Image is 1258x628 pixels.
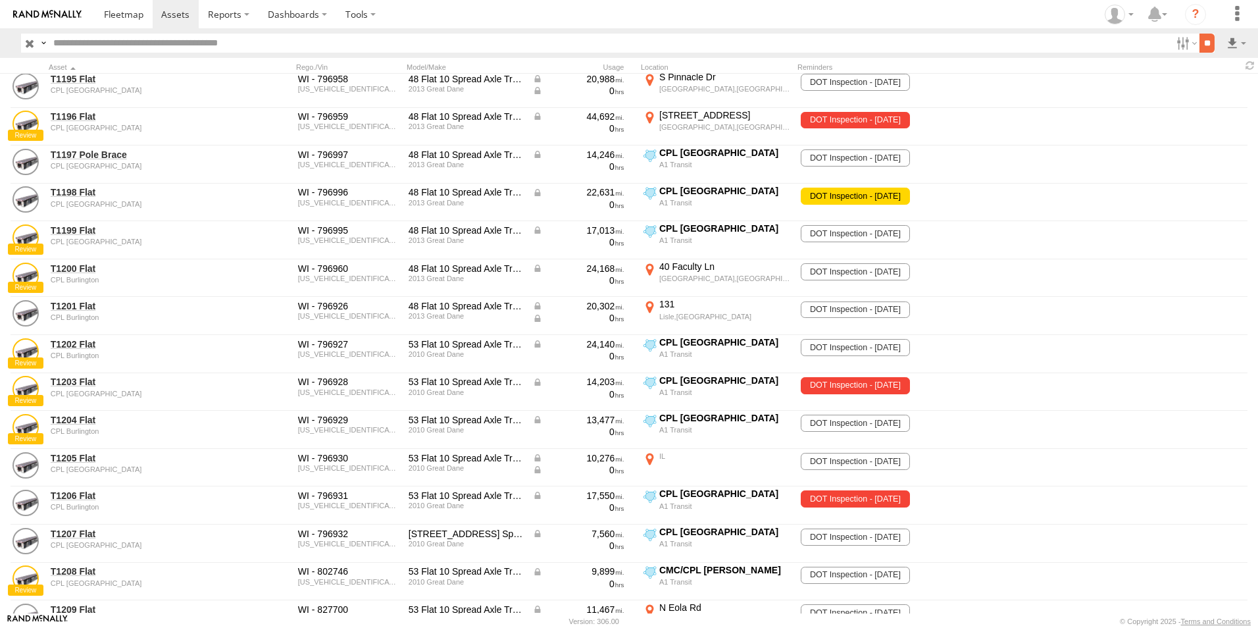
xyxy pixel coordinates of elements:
[641,222,792,258] label: Click to View Current Location
[659,526,790,538] div: CPL [GEOGRAPHIC_DATA]
[532,263,624,275] div: Data from Vehicle CANbus
[13,452,39,479] a: View Asset Details
[659,388,790,397] div: A1 Transit
[409,452,523,464] div: 53 Flat 10 Spread Axle Trailer
[641,450,792,486] label: Click to View Current Location
[298,502,399,510] div: 1GRDM0623AH717211
[51,162,231,170] div: undefined
[801,225,909,242] span: DOT Inspection - 04/30/2026
[409,300,523,312] div: 48 Flat 10 Spread Axle Trailer
[532,565,624,577] div: Data from Vehicle CANbus
[532,604,624,615] div: Data from Vehicle CANbus
[801,604,909,621] span: DOT Inspection - 07/31/2026
[298,414,399,426] div: WI - 796929
[659,539,790,548] div: A1 Transit
[532,502,624,513] div: 0
[298,565,399,577] div: WI - 802746
[51,541,231,549] div: undefined
[298,376,399,388] div: WI - 796928
[409,528,523,540] div: 53 Flat 10 Ft. Spread Axle
[51,149,231,161] a: T1197 Pole Brace
[49,63,233,72] div: Click to Sort
[659,122,790,132] div: [GEOGRAPHIC_DATA],[GEOGRAPHIC_DATA]
[1242,59,1258,72] span: Refresh
[51,565,231,577] a: T1208 Flat
[532,149,624,161] div: Data from Vehicle CANbus
[51,465,231,473] div: undefined
[409,540,523,548] div: 2010 Great Dane
[298,85,399,93] div: 1GRDM9620DH717708
[1185,4,1206,25] i: ?
[641,63,792,72] div: Location
[659,502,790,511] div: A1 Transit
[641,412,792,448] label: Click to View Current Location
[532,186,624,198] div: Data from Vehicle CANbus
[13,376,39,402] a: View Asset Details
[298,540,399,548] div: 1GRDM0620AH717232
[532,312,624,324] div: Data from Vehicle CANbus
[13,528,39,554] a: View Asset Details
[659,274,790,283] div: [GEOGRAPHIC_DATA],[GEOGRAPHIC_DATA]
[1225,34,1247,53] label: Export results as...
[532,338,624,350] div: Data from Vehicle CANbus
[51,313,231,321] div: undefined
[532,464,624,476] div: Data from Vehicle CANbus
[51,300,231,312] a: T1201 Flat
[409,490,523,502] div: 53 Flat 10 Spread Axle Trailer
[532,236,624,248] div: 0
[298,350,399,358] div: 1GRDM0622AH717197
[801,415,909,432] span: DOT Inspection - 02/28/2026
[51,200,231,208] div: undefined
[13,73,39,99] a: View Asset Details
[298,236,399,244] div: 1GRDM9625DH717736
[409,236,523,244] div: 2013 Great Dane
[532,452,624,464] div: Data from Vehicle CANbus
[659,71,790,83] div: S Pinnacle Dr
[659,350,790,359] div: A1 Transit
[409,338,523,350] div: 53 Flat 10 Spread Axle Trailer
[51,238,231,246] div: undefined
[659,147,790,159] div: CPL [GEOGRAPHIC_DATA]
[409,464,523,472] div: 2010 Great Dane
[298,199,399,207] div: 1GRDM9628DH717729
[51,111,231,122] a: T1196 Flat
[51,490,231,502] a: T1206 Flat
[409,604,523,615] div: 53 Flat 10 Spread Axle Trailer
[407,63,525,72] div: Model/Make
[51,73,231,85] a: T1195 Flat
[13,224,39,251] a: View Asset Details
[298,490,399,502] div: WI - 796931
[641,109,792,145] label: Click to View Current Location
[51,124,231,132] div: undefined
[532,122,624,134] div: 0
[801,149,909,167] span: DOT Inspection - 02/28/2026
[298,312,399,320] div: 1GRDM9621DH719435
[409,502,523,510] div: 2010 Great Dane
[532,414,624,426] div: Data from Vehicle CANbus
[801,339,909,356] span: DOT Inspection - 02/28/2026
[298,464,399,472] div: 1GRDM0626AH717204
[298,578,399,586] div: 1GRDM0621AH717188
[51,338,231,350] a: T1202 Flat
[532,490,624,502] div: Data from Vehicle CANbus
[532,350,624,362] div: 0
[13,414,39,440] a: View Asset Details
[409,122,523,130] div: 2013 Great Dane
[532,376,624,388] div: Data from Vehicle CANbus
[38,34,49,53] label: Search Query
[409,199,523,207] div: 2013 Great Dane
[641,185,792,221] label: Click to View Current Location
[13,300,39,327] a: View Asset Details
[51,376,231,388] a: T1203 Flat
[1120,617,1251,625] div: © Copyright 2025 -
[298,275,399,282] div: 1GRDM9621DH717717
[409,161,523,169] div: 2013 Great Dane
[641,71,792,107] label: Click to View Current Location
[51,186,231,198] a: T1198 Flat
[659,222,790,234] div: CPL [GEOGRAPHIC_DATA]
[13,111,39,137] a: View Asset Details
[801,188,909,205] span: DOT Inspection - 08/01/2025
[51,263,231,275] a: T1200 Flat
[409,388,523,396] div: 2010 Great Dane
[532,199,624,211] div: 0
